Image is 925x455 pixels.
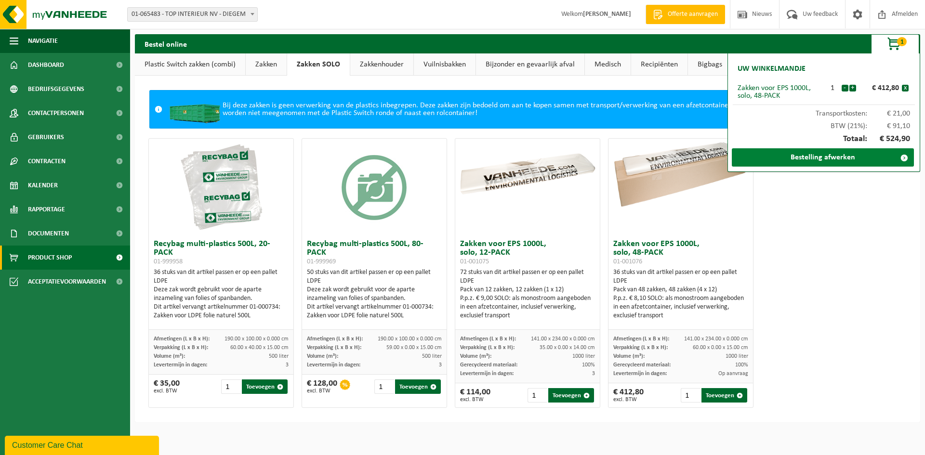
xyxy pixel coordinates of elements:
[842,85,848,91] button: -
[726,353,748,359] span: 1000 liter
[867,122,911,130] span: € 91,10
[631,53,687,76] a: Recipiënten
[28,221,69,246] span: Documenten
[646,5,725,24] a: Offerte aanvragen
[307,388,337,394] span: excl. BTW
[613,277,748,286] div: LDPE
[733,117,915,130] div: BTW (21%):
[693,345,748,351] span: 60.00 x 0.00 x 15.00 cm
[307,277,442,286] div: LDPE
[460,371,514,377] span: Levertermijn in dagen:
[528,388,547,403] input: 1
[225,336,289,342] span: 190.00 x 100.00 x 0.000 cm
[681,388,700,403] input: 1
[735,362,748,368] span: 100%
[135,53,245,76] a: Plastic Switch zakken (combi)
[460,268,595,320] div: 72 stuks van dit artikel passen er op een pallet
[613,353,645,359] span: Volume (m³):
[732,148,914,167] a: Bestelling afwerken
[613,345,668,351] span: Verpakking (L x B x H):
[246,53,287,76] a: Zakken
[28,77,84,101] span: Bedrijfsgegevens
[154,258,183,265] span: 01-999958
[613,258,642,265] span: 01-001076
[307,303,442,320] div: Dit artikel vervangt artikelnummer 01-000734: Zakken voor LDPE folie naturel 500L
[540,345,595,351] span: 35.00 x 0.00 x 14.00 cm
[849,85,856,91] button: +
[269,353,289,359] span: 500 liter
[154,353,185,359] span: Volume (m³):
[307,345,361,351] span: Verpakking (L x B x H):
[242,379,288,394] button: Toevoegen
[414,53,476,76] a: Vuilnisbakken
[28,173,58,197] span: Kalender
[28,270,106,294] span: Acceptatievoorwaarden
[395,379,441,394] button: Toevoegen
[350,53,413,76] a: Zakkenhouder
[460,294,595,320] div: P.p.z. € 9,00 SOLO: als monostroom aangeboden in een afzetcontainer, inclusief verwerking, exclus...
[897,37,907,46] span: 1
[684,336,748,342] span: 141.00 x 234.00 x 0.000 cm
[128,8,257,21] span: 01-065483 - TOP INTERIEUR NV - DIEGEM
[307,353,338,359] span: Volume (m³):
[307,286,442,303] div: Deze zak wordt gebruikt voor de aparte inzameling van folies of spanbanden.
[154,379,180,394] div: € 35,00
[613,268,748,320] div: 36 stuks van dit artikel passen er op een pallet
[167,91,886,128] div: Bij deze zakken is geen verwerking van de plastics inbegrepen. Deze zakken zijn bedoeld om aan te...
[455,139,600,211] img: 01-001075
[439,362,442,368] span: 3
[154,277,289,286] div: LDPE
[476,53,584,76] a: Bijzonder en gevaarlijk afval
[733,58,810,79] h2: Uw winkelmandje
[28,53,64,77] span: Dashboard
[613,240,748,266] h3: Zakken voor EPS 1000L, solo, 48-PACK
[28,125,64,149] span: Gebruikers
[173,139,269,235] img: 01-999958
[613,397,644,403] span: excl. BTW
[154,336,210,342] span: Afmetingen (L x B x H):
[608,139,753,211] img: 01-001076
[460,277,595,286] div: LDPE
[154,240,289,266] h3: Recybag multi-plastics 500L, 20-PACK
[230,345,289,351] span: 60.00 x 40.00 x 15.00 cm
[859,84,902,92] div: € 412,80
[460,336,516,342] span: Afmetingen (L x B x H):
[613,294,748,320] div: P.p.z. € 8,10 SOLO: als monostroom aangeboden in een afzetcontainer, inclusief verwerking, exclus...
[585,53,631,76] a: Medisch
[867,110,911,117] span: € 21,00
[5,434,161,455] iframe: chat widget
[460,388,490,403] div: € 114,00
[460,286,595,294] div: Pack van 12 zakken, 12 zakken (1 x 12)
[154,388,180,394] span: excl. BTW
[307,268,442,320] div: 50 stuks van dit artikel passen er op een pallet
[738,84,824,100] div: Zakken voor EPS 1000L, solo, 48-PACK
[460,362,517,368] span: Gerecycleerd materiaal:
[460,240,595,266] h3: Zakken voor EPS 1000L, solo, 12-PACK
[28,29,58,53] span: Navigatie
[167,95,223,123] img: HK-XC-20-GN-00.png
[286,362,289,368] span: 3
[592,371,595,377] span: 3
[582,362,595,368] span: 100%
[154,345,208,351] span: Verpakking (L x B x H):
[733,130,915,148] div: Totaal:
[307,379,337,394] div: € 128,00
[701,388,747,403] button: Toevoegen
[307,240,442,266] h3: Recybag multi-plastics 500L, 80-PACK
[307,362,360,368] span: Levertermijn in dagen:
[28,101,84,125] span: Contactpersonen
[718,371,748,377] span: Op aanvraag
[28,197,65,221] span: Rapportage
[665,10,720,19] span: Offerte aanvragen
[386,345,442,351] span: 59.00 x 0.00 x 15.00 cm
[374,379,394,394] input: 1
[460,258,489,265] span: 01-001075
[871,34,919,53] button: 1
[613,286,748,294] div: Pack van 48 zakken, 48 zakken (4 x 12)
[221,379,241,394] input: 1
[733,105,915,117] div: Transportkosten:
[127,7,258,22] span: 01-065483 - TOP INTERIEUR NV - DIEGEM
[307,336,363,342] span: Afmetingen (L x B x H):
[531,336,595,342] span: 141.00 x 234.00 x 0.000 cm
